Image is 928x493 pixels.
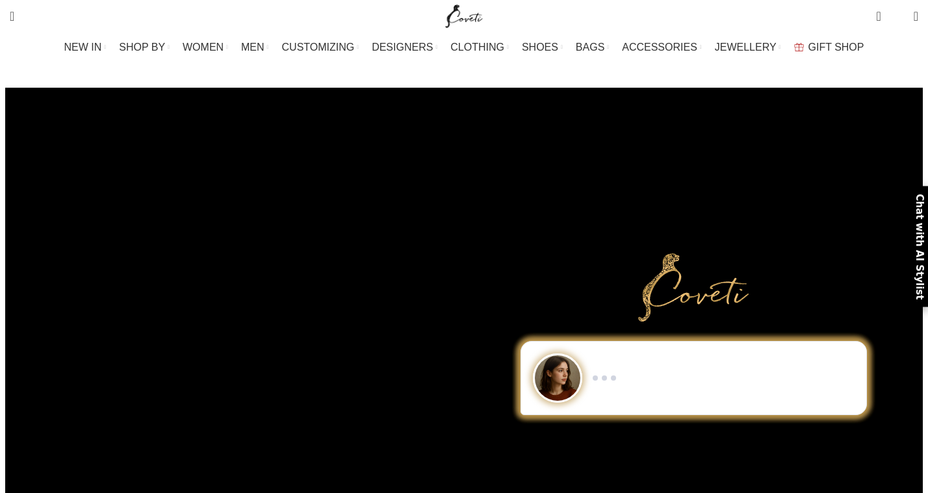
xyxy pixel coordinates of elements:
a: 0 [870,3,887,29]
span: NEW IN [64,41,102,53]
a: WOMEN [183,34,228,60]
a: Search [3,3,21,29]
a: MEN [241,34,268,60]
span: BAGS [576,41,604,53]
a: Site logo [443,10,486,21]
div: Chat to Shop demo [480,341,907,415]
span: GIFT SHOP [808,41,864,53]
a: SHOP BY [119,34,170,60]
span: 0 [894,13,903,23]
a: BAGS [576,34,609,60]
a: CUSTOMIZING [282,34,359,60]
span: SHOP BY [119,41,165,53]
div: Main navigation [3,34,925,60]
a: JEWELLERY [715,34,781,60]
a: GIFT SHOP [794,34,864,60]
span: CLOTHING [450,41,504,53]
a: CLOTHING [450,34,509,60]
a: SHOES [522,34,563,60]
span: WOMEN [183,41,224,53]
a: DESIGNERS [372,34,437,60]
span: ACCESSORIES [622,41,697,53]
span: SHOES [522,41,558,53]
a: NEW IN [64,34,107,60]
span: DESIGNERS [372,41,433,53]
img: GiftBag [794,43,804,51]
span: MEN [241,41,264,53]
img: Primary Gold [638,253,749,321]
span: CUSTOMIZING [282,41,355,53]
a: ACCESSORIES [622,34,702,60]
div: My Wishlist [891,3,904,29]
span: 0 [877,6,887,16]
span: JEWELLERY [715,41,777,53]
